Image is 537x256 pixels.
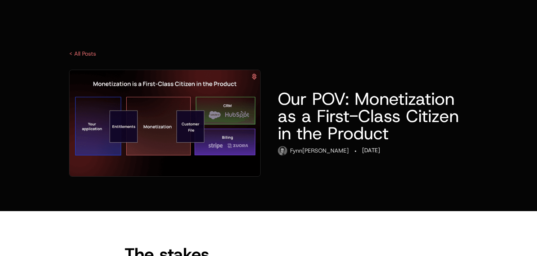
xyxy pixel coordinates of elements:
[69,50,96,57] a: < All Posts
[278,146,287,155] img: fynn
[69,70,260,176] img: Monetization as First Class
[355,146,356,156] div: ·
[290,146,349,155] div: Fynn [PERSON_NAME]
[362,146,380,155] div: [DATE]
[278,90,468,142] h1: Our POV: Monetization as a First-Class Citizen in the Product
